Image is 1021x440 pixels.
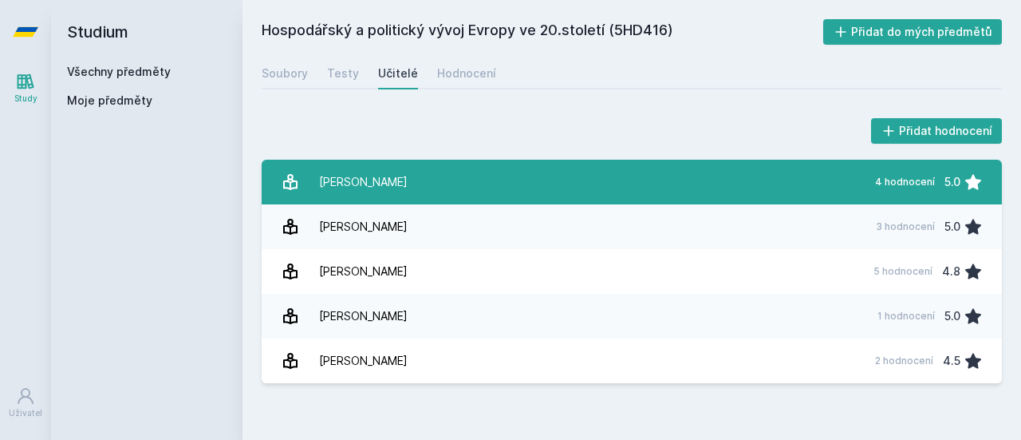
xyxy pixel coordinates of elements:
div: 2 hodnocení [875,355,933,367]
a: Všechny předměty [67,65,171,78]
a: Uživatel [3,379,48,427]
div: Učitelé [378,65,418,81]
div: [PERSON_NAME] [319,166,408,198]
div: Uživatel [9,407,42,419]
a: [PERSON_NAME] 2 hodnocení 4.5 [262,339,1002,383]
div: 4 hodnocení [875,176,935,188]
div: 5.0 [944,166,960,198]
h2: Hospodářský a politický vývoj Evropy ve 20.století (5HD416) [262,19,823,45]
div: 5.0 [944,211,960,243]
div: 4.8 [942,256,960,287]
button: Přidat hodnocení [871,118,1003,144]
a: Testy [327,57,359,89]
div: 4.5 [943,345,960,377]
a: Hodnocení [437,57,496,89]
div: Study [14,93,37,105]
a: [PERSON_NAME] 1 hodnocení 5.0 [262,294,1002,339]
a: Soubory [262,57,308,89]
div: [PERSON_NAME] [319,300,408,332]
div: [PERSON_NAME] [319,256,408,287]
div: [PERSON_NAME] [319,345,408,377]
span: Moje předměty [67,93,152,109]
div: Testy [327,65,359,81]
div: 1 hodnocení [877,310,935,323]
div: 3 hodnocení [876,220,935,233]
div: Hodnocení [437,65,496,81]
a: Učitelé [378,57,418,89]
div: 5 hodnocení [873,265,932,278]
button: Přidat do mých předmětů [823,19,1003,45]
div: 5.0 [944,300,960,332]
a: Study [3,64,48,113]
a: [PERSON_NAME] 5 hodnocení 4.8 [262,249,1002,294]
div: [PERSON_NAME] [319,211,408,243]
a: [PERSON_NAME] 4 hodnocení 5.0 [262,160,1002,204]
div: Soubory [262,65,308,81]
a: [PERSON_NAME] 3 hodnocení 5.0 [262,204,1002,249]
